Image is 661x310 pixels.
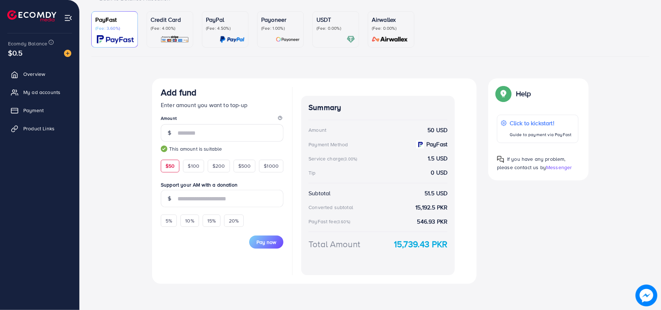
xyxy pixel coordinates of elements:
span: $1000 [264,162,279,170]
img: card [347,35,355,44]
span: $200 [212,162,225,170]
p: Airwallex [372,15,410,24]
span: $50 [166,162,175,170]
img: image [636,285,657,306]
a: Overview [5,67,74,81]
span: Ecomdy Balance [8,40,47,47]
p: Enter amount you want to top-up [161,101,283,109]
p: Payoneer [261,15,300,24]
h3: Add fund [161,87,196,98]
label: Support your AM with a donation [161,181,283,188]
img: image [64,50,71,57]
legend: Amount [161,115,283,124]
div: Total Amount [308,238,360,250]
p: PayPal [206,15,244,24]
span: Messenger [546,164,572,171]
strong: 15,192.5 PKR [415,203,447,212]
img: Popup guide [497,156,504,163]
p: (Fee: 3.60%) [95,25,134,31]
p: (Fee: 1.00%) [261,25,300,31]
span: If you have any problem, please contact us by [497,155,566,171]
span: 20% [229,217,239,224]
img: card [276,35,300,44]
small: (3.00%) [343,156,357,162]
img: logo [7,10,56,21]
img: payment [416,140,424,148]
p: (Fee: 4.00%) [151,25,189,31]
div: Tip [308,169,315,176]
p: Credit Card [151,15,189,24]
button: Pay now [249,236,283,249]
small: (3.60%) [337,219,350,225]
strong: 0 USD [431,168,447,177]
img: card [370,35,410,44]
span: 15% [207,217,216,224]
strong: PayFast [426,140,447,148]
strong: 15,739.43 PKR [394,238,447,250]
div: Payment Method [308,141,348,148]
div: Service charge [308,155,359,162]
div: Subtotal [308,189,330,197]
p: Help [516,89,531,98]
strong: 1.5 USD [428,154,447,163]
strong: 51.5 USD [425,189,447,197]
img: card [220,35,244,44]
span: Payment [23,107,44,114]
div: Converted subtotal [308,204,353,211]
span: $0.5 [8,48,23,58]
span: My ad accounts [23,89,60,96]
a: Product Links [5,121,74,136]
img: menu [64,14,72,22]
p: (Fee: 4.50%) [206,25,244,31]
span: Pay now [256,238,276,246]
strong: 546.93 PKR [417,217,448,226]
img: card [160,35,189,44]
div: PayFast fee [308,218,353,225]
p: PayFast [95,15,134,24]
img: guide [161,146,167,152]
a: My ad accounts [5,85,74,99]
p: Click to kickstart! [510,119,572,127]
img: Popup guide [497,87,510,100]
a: Payment [5,103,74,118]
p: (Fee: 0.00%) [316,25,355,31]
span: Overview [23,70,45,78]
p: USDT [316,15,355,24]
div: Amount [308,126,326,134]
img: card [97,35,134,44]
p: Guide to payment via PayFast [510,130,572,139]
h4: Summary [308,103,447,112]
span: $100 [188,162,199,170]
span: 10% [185,217,194,224]
strong: 50 USD [427,126,447,134]
span: 5% [166,217,172,224]
p: (Fee: 0.00%) [372,25,410,31]
span: Product Links [23,125,55,132]
span: $500 [238,162,251,170]
small: This amount is suitable [161,145,283,152]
